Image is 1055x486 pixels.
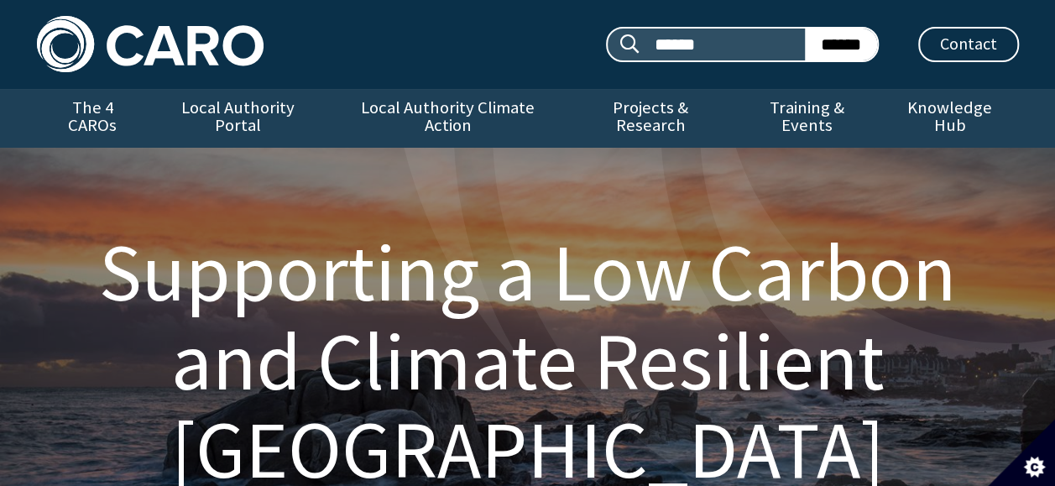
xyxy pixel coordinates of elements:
a: Local Authority Portal [149,89,328,148]
a: Local Authority Climate Action [328,89,567,148]
a: Projects & Research [567,89,734,148]
a: Training & Events [734,89,880,148]
button: Set cookie preferences [988,419,1055,486]
a: Knowledge Hub [880,89,1018,148]
a: Contact [918,27,1019,62]
img: Caro logo [37,16,264,72]
a: The 4 CAROs [37,89,149,148]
